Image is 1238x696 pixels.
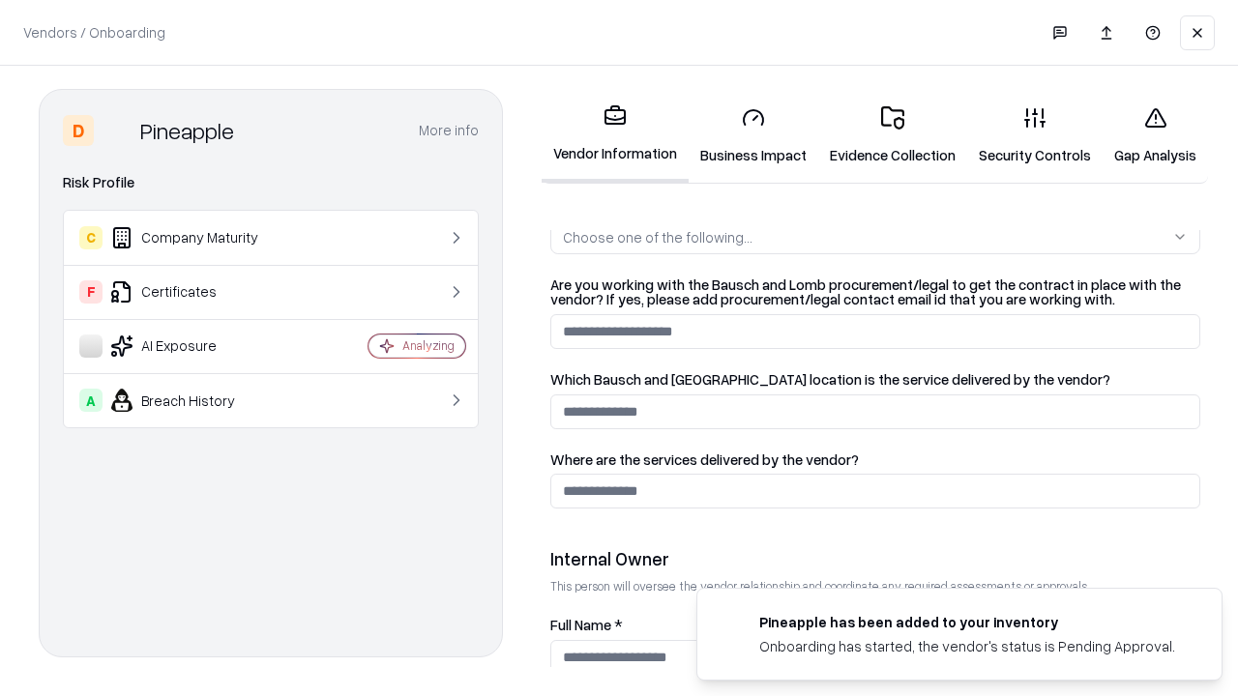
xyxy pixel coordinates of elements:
[79,389,310,412] div: Breach History
[79,280,103,304] div: F
[140,115,234,146] div: Pineapple
[402,337,455,354] div: Analyzing
[550,452,1200,467] label: Where are the services delivered by the vendor?
[79,226,103,249] div: C
[79,226,310,249] div: Company Maturity
[550,547,1200,570] div: Internal Owner
[689,91,818,181] a: Business Impact
[542,89,689,183] a: Vendor Information
[818,91,967,181] a: Evidence Collection
[102,115,133,146] img: Pineapple
[967,91,1103,181] a: Security Controls
[550,618,1200,632] label: Full Name *
[550,372,1200,387] label: Which Bausch and [GEOGRAPHIC_DATA] location is the service delivered by the vendor?
[550,277,1200,306] label: Are you working with the Bausch and Lomb procurement/legal to get the contract in place with the ...
[721,612,744,635] img: pineappleenergy.com
[550,219,1200,254] button: Choose one of the following...
[759,636,1175,656] div: Onboarding has started, the vendor's status is Pending Approval.
[563,227,752,247] div: Choose one of the following...
[79,334,310,358] div: AI Exposure
[419,113,479,148] button: More info
[1103,91,1208,181] a: Gap Analysis
[759,612,1175,632] div: Pineapple has been added to your inventory
[79,389,103,412] div: A
[63,171,479,194] div: Risk Profile
[79,280,310,304] div: Certificates
[23,22,165,43] p: Vendors / Onboarding
[550,578,1200,594] p: This person will oversee the vendor relationship and coordinate any required assessments or appro...
[63,115,94,146] div: D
